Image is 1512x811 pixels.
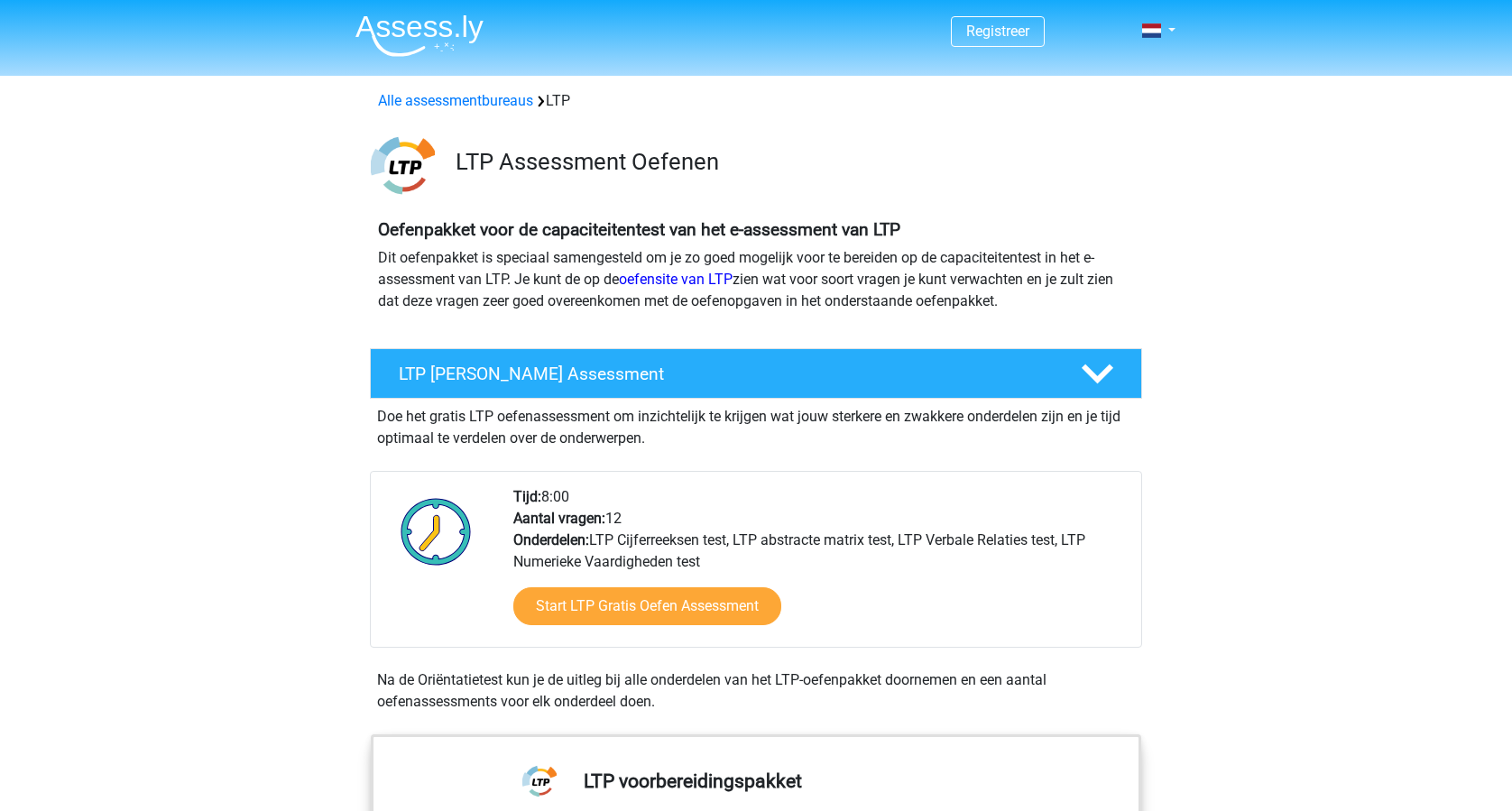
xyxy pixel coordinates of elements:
a: Start LTP Gratis Oefen Assessment [513,587,781,625]
a: Registreer [966,23,1029,40]
div: 8:00 12 LTP Cijferreeksen test, LTP abstracte matrix test, LTP Verbale Relaties test, LTP Numerie... [500,486,1140,647]
a: oefensite van LTP [619,271,733,288]
b: Onderdelen: [513,531,589,548]
h3: LTP Assessment Oefenen [456,148,1128,176]
div: Na de Oriëntatietest kun je de uitleg bij alle onderdelen van het LTP-oefenpakket doornemen en ee... [370,669,1142,713]
img: Assessly [355,14,484,57]
a: LTP [PERSON_NAME] Assessment [363,348,1149,399]
p: Dit oefenpakket is speciaal samengesteld om je zo goed mogelijk voor te bereiden op de capaciteit... [378,247,1134,312]
div: Doe het gratis LTP oefenassessment om inzichtelijk te krijgen wat jouw sterkere en zwakkere onder... [370,399,1142,449]
img: Klok [391,486,482,576]
b: Oefenpakket voor de capaciteitentest van het e-assessment van LTP [378,219,900,240]
b: Tijd: [513,488,541,505]
h4: LTP [PERSON_NAME] Assessment [399,364,1052,384]
b: Aantal vragen: [513,510,605,527]
img: ltp.png [371,134,435,198]
div: LTP [371,90,1141,112]
a: Alle assessmentbureaus [378,92,533,109]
